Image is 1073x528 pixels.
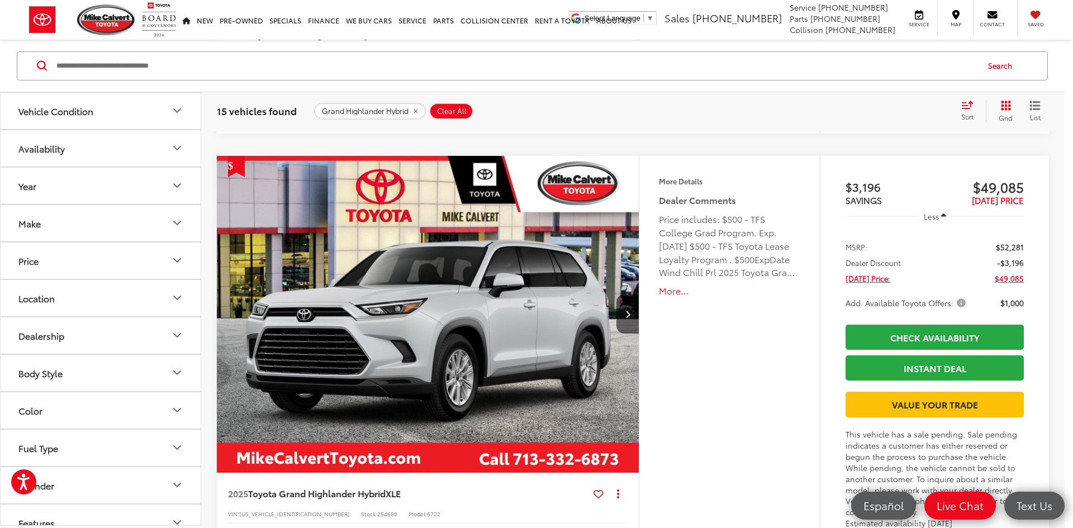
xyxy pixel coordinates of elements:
a: Text Us [1004,492,1065,520]
span: Text Us [1011,498,1058,512]
span: Español [858,498,909,512]
span: Live Chat [931,498,989,512]
a: Español [851,492,916,520]
a: Live Chat [924,492,996,520]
